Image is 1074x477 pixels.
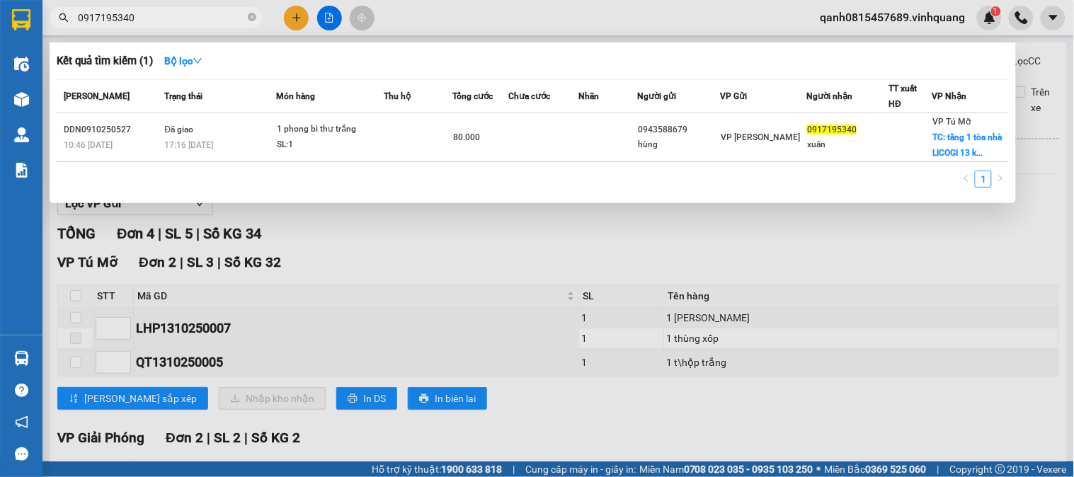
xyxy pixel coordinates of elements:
img: warehouse-icon [14,57,29,71]
span: Món hàng [276,91,315,101]
img: logo-vxr [12,9,30,30]
span: close-circle [248,11,256,25]
img: solution-icon [14,163,29,178]
span: Người gửi [638,91,677,101]
span: Trạng thái [164,91,202,101]
span: Đã giao [164,125,193,134]
span: Tổng cước [453,91,493,101]
input: Tìm tên, số ĐT hoặc mã đơn [78,10,245,25]
li: Previous Page [958,171,975,188]
div: SL: 1 [277,137,383,153]
li: 1 [975,171,992,188]
h3: Kết quả tìm kiếm ( 1 ) [57,54,153,69]
button: right [992,171,1009,188]
span: TC: tầng 1 tòa nhà LICOGI 13 k... [933,132,1002,158]
span: Thu hộ [384,91,411,101]
span: search [59,13,69,23]
div: xuân [807,137,889,152]
div: hùng [639,137,720,152]
span: 10:46 [DATE] [64,140,113,150]
li: Next Page [992,171,1009,188]
img: warehouse-icon [14,127,29,142]
span: message [15,447,28,461]
span: 80.000 [454,132,481,142]
span: 0917195340 [807,125,857,134]
span: VP Tú Mỡ [933,117,971,127]
span: notification [15,415,28,429]
span: VP [PERSON_NAME] [721,132,800,142]
span: Nhãn [578,91,599,101]
span: Người nhận [806,91,852,101]
img: warehouse-icon [14,351,29,366]
div: 0943588679 [639,122,720,137]
img: warehouse-icon [14,92,29,107]
span: down [193,56,202,66]
div: DDN0910250527 [64,122,160,137]
span: question-circle [15,384,28,397]
span: [PERSON_NAME] [64,91,130,101]
span: VP Gửi [720,91,747,101]
span: right [996,174,1005,183]
span: close-circle [248,13,256,21]
span: left [962,174,971,183]
button: left [958,171,975,188]
span: TT xuất HĐ [889,84,918,109]
div: 1 phong bì thư trắng [277,122,383,137]
button: Bộ lọcdown [153,50,214,72]
span: 17:16 [DATE] [164,140,213,150]
strong: Bộ lọc [164,55,202,67]
a: 1 [976,171,991,187]
span: Chưa cước [508,91,550,101]
span: VP Nhận [932,91,967,101]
